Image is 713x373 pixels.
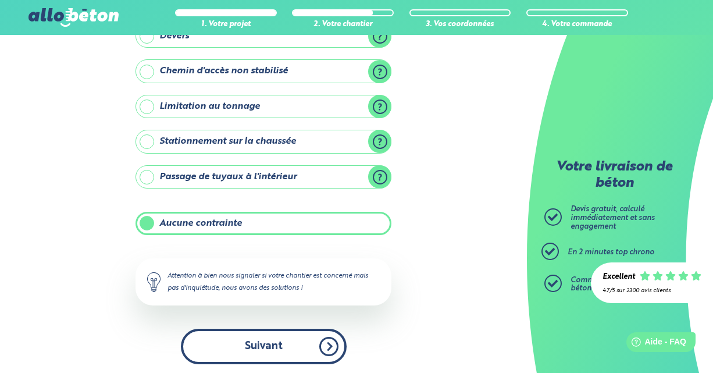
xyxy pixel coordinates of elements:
[136,212,391,235] label: Aucune contrainte
[571,205,655,230] span: Devis gratuit, calculé immédiatement et sans engagement
[28,8,118,27] img: allobéton
[136,24,391,48] label: Dévers
[136,130,391,153] label: Stationnement sur la chaussée
[175,20,277,29] div: 1. Votre projet
[409,20,511,29] div: 3. Vos coordonnées
[547,159,681,191] p: Votre livraison de béton
[136,165,391,189] label: Passage de tuyaux à l'intérieur
[181,329,347,364] button: Suivant
[136,95,391,118] label: Limitation au tonnage
[609,328,700,360] iframe: Help widget launcher
[292,20,394,29] div: 2. Votre chantier
[526,20,628,29] div: 4. Votre commande
[571,276,664,293] span: Commandez ensuite votre béton prêt à l'emploi
[603,273,635,282] div: Excellent
[136,59,391,83] label: Chemin d'accès non stabilisé
[603,287,701,294] div: 4.7/5 sur 2300 avis clients
[136,258,391,305] div: Attention à bien nous signaler si votre chantier est concerné mais pas d'inquiétude, nous avons d...
[568,248,654,256] span: En 2 minutes top chrono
